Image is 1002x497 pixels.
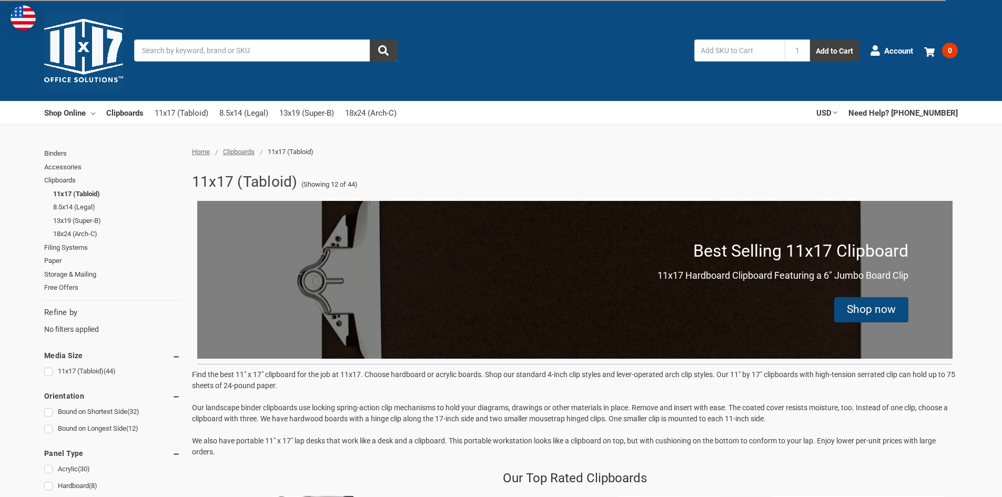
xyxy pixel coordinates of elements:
[44,147,180,160] a: Binders
[847,301,896,318] div: Shop now
[44,462,180,476] a: Acrylic
[44,101,95,124] a: Shop Online
[78,465,90,473] span: (30)
[848,101,958,124] a: Need Help? [PHONE_NUMBER]
[223,148,255,156] a: Clipboards
[44,307,180,335] div: No filters applied
[268,148,313,156] span: 11x17 (Tabloid)
[134,39,397,62] input: Search by keyword, brand or SKU
[44,390,180,402] h5: Orientation
[884,45,913,57] span: Account
[301,179,358,190] span: (Showing 12 of 44)
[693,238,908,263] p: Best Selling 11x17 Clipboard
[127,408,139,415] span: (32)
[657,268,908,282] p: 11x17 Hardboard Clipboard Featuring a 6" Jumbo Board Clip
[44,307,180,319] h5: Refine by
[44,422,180,436] a: Bound on Longest Side
[44,364,180,379] a: 11x17 (Tabloid)
[44,11,123,90] img: 11x17.com
[155,102,208,125] a: 11x17 (Tabloid)
[53,200,180,214] a: 8.5x14 (Legal)
[44,349,180,362] h5: Media Size
[44,405,180,419] a: Bound on Shortest Side
[192,148,210,156] a: Home
[192,403,948,423] span: Our landscape binder clipboards use locking spring-action clip mechanisms to hold your diagrams, ...
[816,101,837,124] a: USD
[279,102,334,125] a: 13x19 (Super-B)
[53,187,180,201] a: 11x17 (Tabloid)
[89,482,97,490] span: (8)
[106,101,144,124] a: Clipboards
[44,479,180,493] a: Hardboard
[192,437,936,456] span: We also have portable 11" x 17" lap desks that work like a desk and a clipboard. This portable wo...
[694,39,785,62] input: Add SKU to Cart
[192,168,298,196] h1: 11x17 (Tabloid)
[192,370,955,390] span: Find the best 11" x 17" clipboard for the job at 11x17. Choose hardboard or acrylic boards. Shop ...
[44,254,180,268] a: Paper
[44,447,180,460] h5: Panel Type
[834,297,908,322] div: Shop now
[942,43,958,58] span: 0
[44,281,180,295] a: Free Offers
[11,5,36,31] img: duty and tax information for United States
[104,367,116,375] span: (44)
[924,37,958,64] a: 0
[126,424,138,432] span: (12)
[219,102,268,125] a: 8.5x14 (Legal)
[810,39,859,62] button: Add to Cart
[345,102,397,125] a: 18x24 (Arch-C)
[44,160,180,174] a: Accessories
[53,214,180,228] a: 13x19 (Super-B)
[870,37,913,64] a: Account
[503,469,647,488] p: Our Top Rated Clipboards
[53,227,180,241] a: 18x24 (Arch-C)
[44,268,180,281] a: Storage & Mailing
[44,241,180,255] a: Filing Systems
[44,174,180,187] a: Clipboards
